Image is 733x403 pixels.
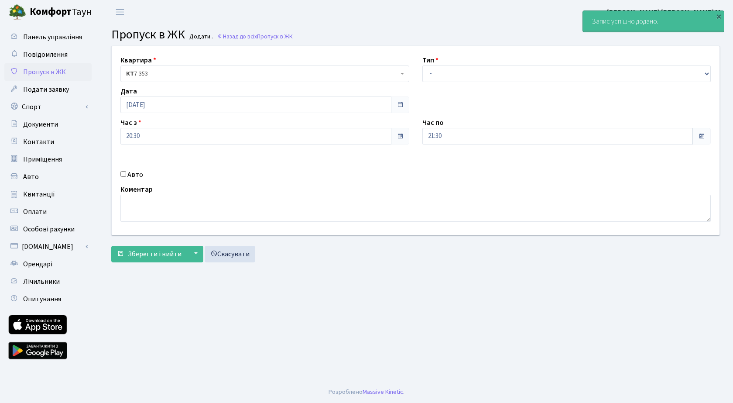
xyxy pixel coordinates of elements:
[422,55,438,65] label: Тип
[4,290,92,308] a: Опитування
[4,220,92,238] a: Особові рахунки
[30,5,72,19] b: Комфорт
[4,203,92,220] a: Оплати
[111,26,185,43] span: Пропуск в ЖК
[23,137,54,147] span: Контакти
[23,207,47,217] span: Оплати
[188,33,213,41] small: Додати .
[4,81,92,98] a: Подати заявку
[120,184,153,195] label: Коментар
[23,50,68,59] span: Повідомлення
[217,32,293,41] a: Назад до всіхПропуск в ЖК
[4,133,92,151] a: Контакти
[4,46,92,63] a: Повідомлення
[4,63,92,81] a: Пропуск в ЖК
[23,67,66,77] span: Пропуск в ЖК
[120,117,141,128] label: Час з
[714,12,723,21] div: ×
[120,65,409,82] span: <b>КТ</b>&nbsp;&nbsp;&nbsp;&nbsp;7-353
[127,169,143,180] label: Авто
[4,273,92,290] a: Лічильники
[23,85,69,94] span: Подати заявку
[109,5,131,19] button: Переключити навігацію
[363,387,403,396] a: Massive Kinetic
[23,155,62,164] span: Приміщення
[9,3,26,21] img: logo.png
[4,168,92,186] a: Авто
[126,69,398,78] span: <b>КТ</b>&nbsp;&nbsp;&nbsp;&nbsp;7-353
[23,277,60,286] span: Лічильники
[23,32,82,42] span: Панель управління
[4,98,92,116] a: Спорт
[422,117,444,128] label: Час по
[111,246,187,262] button: Зберегти і вийти
[4,151,92,168] a: Приміщення
[23,189,55,199] span: Квитанції
[120,86,137,96] label: Дата
[257,32,293,41] span: Пропуск в ЖК
[126,69,134,78] b: КТ
[30,5,92,20] span: Таун
[23,259,52,269] span: Орендарі
[4,116,92,133] a: Документи
[205,246,255,262] a: Скасувати
[329,387,404,397] div: Розроблено .
[4,28,92,46] a: Панель управління
[583,11,724,32] div: Запис успішно додано.
[23,172,39,182] span: Авто
[128,249,182,259] span: Зберегти і вийти
[120,55,156,65] label: Квартира
[4,255,92,273] a: Орендарі
[23,294,61,304] span: Опитування
[607,7,723,17] a: [PERSON_NAME] [PERSON_NAME] М.
[4,238,92,255] a: [DOMAIN_NAME]
[4,186,92,203] a: Квитанції
[23,120,58,129] span: Документи
[23,224,75,234] span: Особові рахунки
